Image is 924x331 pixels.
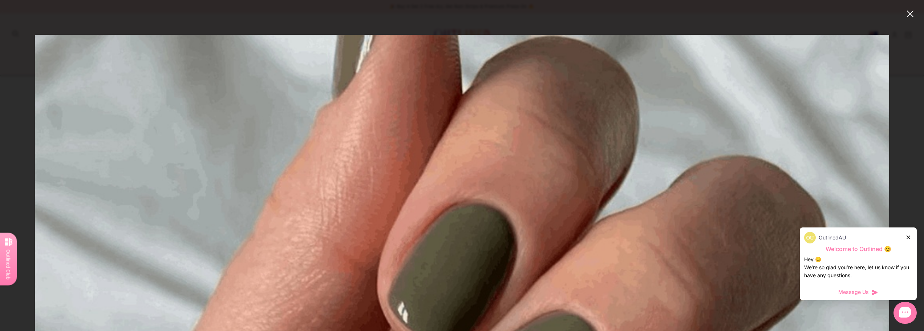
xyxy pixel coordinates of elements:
p: Welcome to Outlined 😊 [804,245,912,253]
p: OutlinedAU [819,234,846,242]
button: close [906,9,915,18]
span: Message Us [838,288,869,296]
div: Hey 😊 We‘re so glad you’re here, let us know if you have any questions. [804,255,912,279]
img: data:image/png;base64,iVBORw0KGgoAAAANSUhEUgAAACQAAAAkCAYAAADhAJiYAAACJklEQVR4AexUO28TQRice/mFQxI... [804,232,816,243]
